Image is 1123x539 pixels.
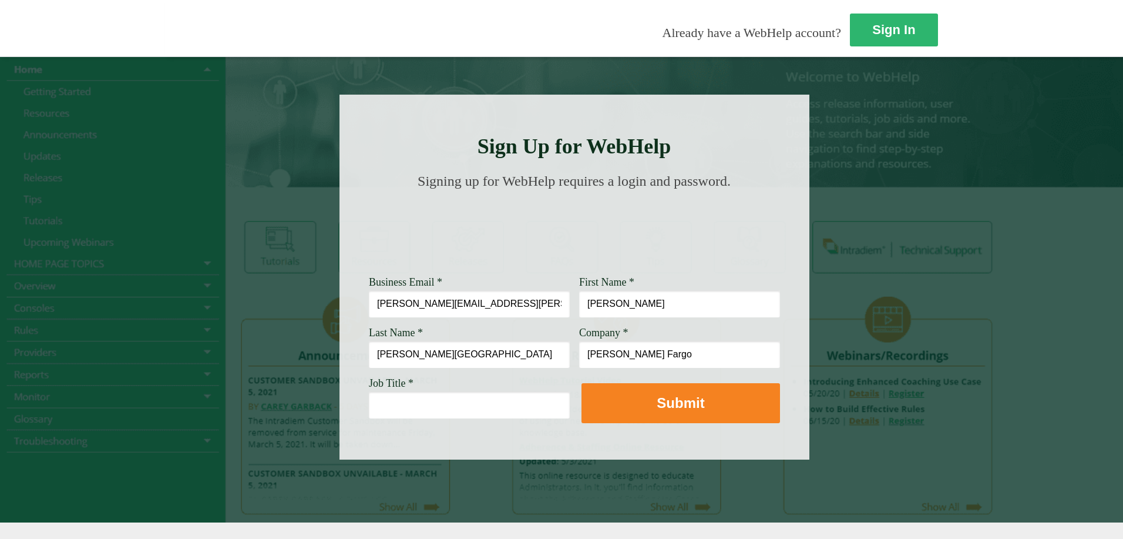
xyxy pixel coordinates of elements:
[369,327,423,339] span: Last Name *
[663,25,841,40] span: Already have a WebHelp account?
[369,377,413,389] span: Job Title *
[418,173,731,189] span: Signing up for WebHelp requires a login and password.
[850,14,938,46] a: Sign In
[579,276,634,288] span: First Name *
[581,383,780,423] button: Submit
[478,135,671,158] strong: Sign Up for WebHelp
[369,276,442,288] span: Business Email *
[657,395,704,411] strong: Submit
[376,201,773,260] img: Need Credentials? Sign up below. Have Credentials? Use the sign-in button.
[872,22,915,37] strong: Sign In
[579,327,628,339] span: Company *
